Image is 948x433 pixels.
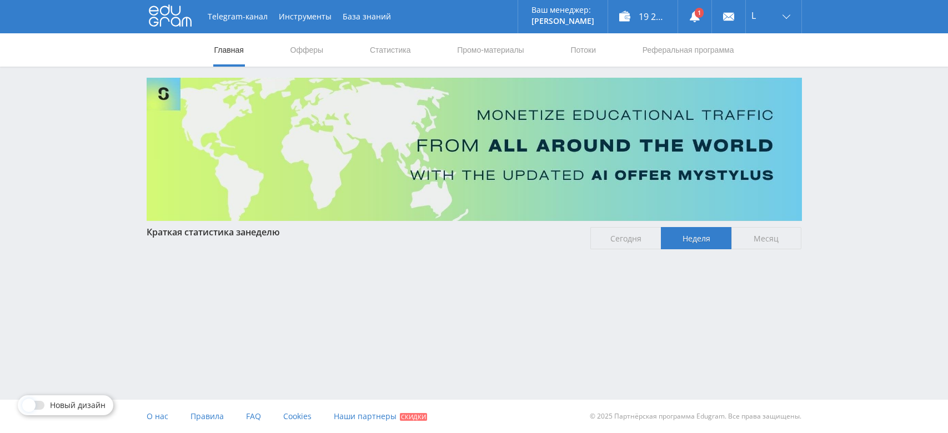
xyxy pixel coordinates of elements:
p: Ваш менеджер: [531,6,594,14]
span: Наши партнеры [334,411,397,421]
a: Главная [213,33,245,67]
span: О нас [147,411,168,421]
span: FAQ [246,411,261,421]
a: Статистика [369,33,412,67]
div: © 2025 Партнёрская программа Edugram. Все права защищены. [479,400,801,433]
span: Новый дизайн [50,401,106,410]
span: Сегодня [590,227,661,249]
a: О нас [147,400,168,433]
a: FAQ [246,400,261,433]
span: Правила [190,411,224,421]
a: Cookies [283,400,312,433]
span: Неделя [661,227,731,249]
a: Офферы [289,33,325,67]
img: Banner [147,78,802,221]
span: L [751,11,756,20]
span: Скидки [400,413,427,421]
a: Наши партнеры Скидки [334,400,427,433]
p: [PERSON_NAME] [531,17,594,26]
a: Потоки [569,33,597,67]
a: Промо-материалы [456,33,525,67]
div: Краткая статистика за [147,227,580,237]
a: Правила [190,400,224,433]
span: неделю [245,226,280,238]
span: Cookies [283,411,312,421]
span: Месяц [731,227,802,249]
a: Реферальная программа [641,33,735,67]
